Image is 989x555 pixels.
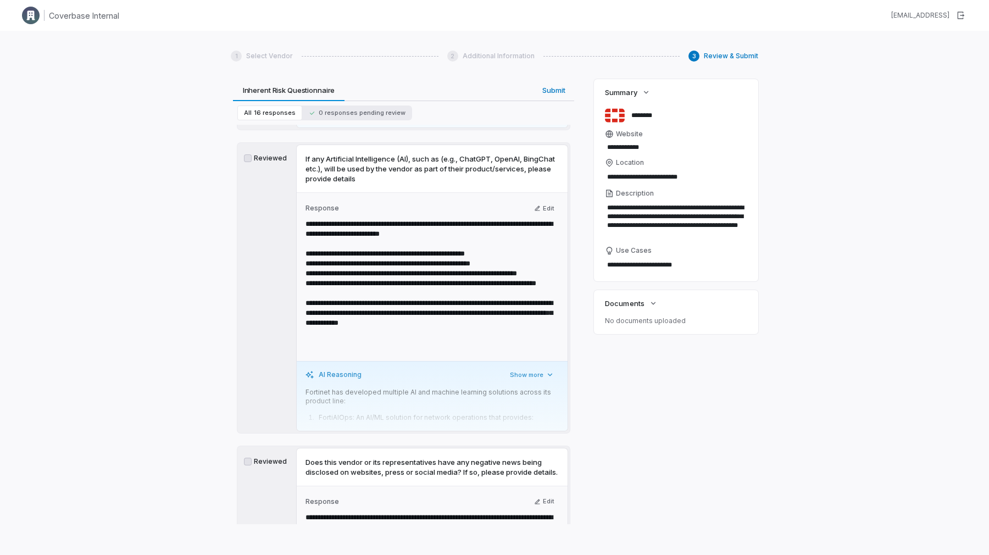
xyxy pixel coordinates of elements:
[688,51,699,62] div: 3
[231,51,242,62] div: 1
[616,189,654,198] span: Description
[316,413,559,422] li: FortiAIOps: An AI/ML solution for network operations that provides:
[238,83,340,97] span: Inherent Risk Questionnaire
[530,202,559,215] button: Edit
[237,106,302,120] button: All
[891,11,949,20] div: [EMAIL_ADDRESS]
[505,368,559,381] button: Show more
[319,370,362,379] span: AI Reasoning
[538,83,570,97] span: Submit
[602,82,653,102] button: Summary
[305,204,527,213] label: Response
[22,7,40,24] img: Clerk Logo
[605,200,747,242] textarea: Description
[605,317,747,325] p: No documents uploaded
[605,169,747,185] input: Location
[605,298,644,308] span: Documents
[530,495,559,508] button: Edit
[616,158,644,167] span: Location
[305,497,527,506] label: Response
[305,154,559,184] span: If any Artificial Intelligence (AI), such as (e.g., ChatGPT, OpenAI, BingChat etc.), will be used...
[602,293,660,313] button: Documents
[49,10,119,21] h1: Coverbase Internal
[244,458,252,465] button: Reviewed
[244,154,252,162] button: Reviewed
[309,109,405,117] span: 0 responses pending review
[305,457,559,477] span: Does this vendor or its representatives have any negative news being disclosed on websites, press...
[254,109,296,117] span: 16 responses
[447,51,458,62] div: 2
[605,257,747,273] textarea: Use Cases
[244,457,288,466] label: Reviewed
[246,52,293,60] span: Select Vendor
[244,154,288,163] label: Reviewed
[605,141,730,154] input: Website
[463,52,535,60] span: Additional Information
[305,388,559,406] p: Fortinet has developed multiple AI and machine learning solutions across its product line:
[704,52,758,60] span: Review & Submit
[616,130,643,138] span: Website
[605,87,637,97] span: Summary
[616,246,652,255] span: Use Cases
